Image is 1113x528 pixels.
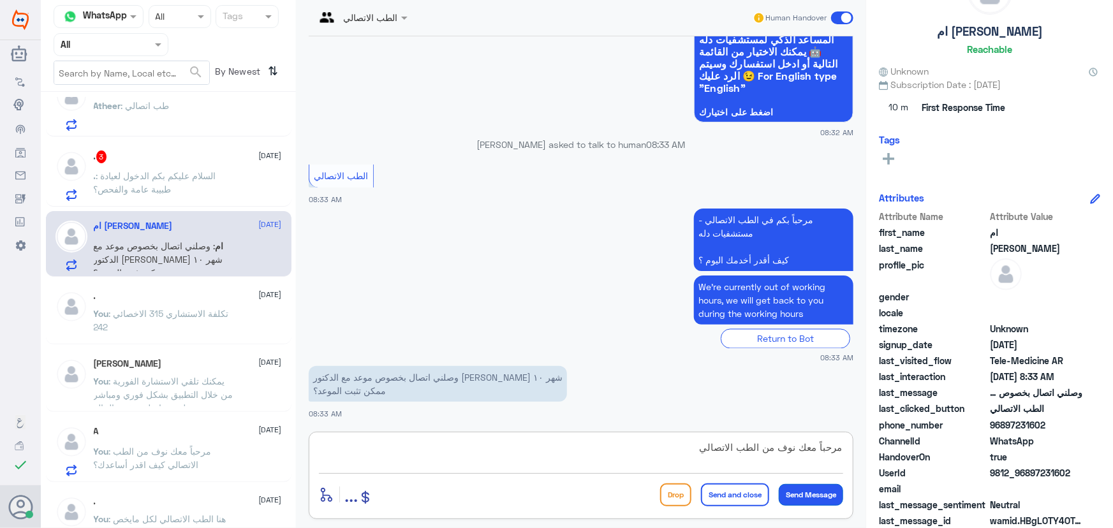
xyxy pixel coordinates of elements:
img: whatsapp.png [61,7,80,26]
input: Search by Name, Local etc… [54,61,209,84]
span: 9812_96897231602 [990,466,1082,480]
span: phone_number [879,418,987,432]
span: Attribute Value [990,210,1082,223]
span: Subscription Date : [DATE] [879,78,1100,91]
span: 96897231602 [990,418,1082,432]
span: First Response Time [922,101,1005,114]
p: 28/8/2025, 8:33 AM [694,209,853,271]
h5: A [94,426,99,437]
span: timezone [879,322,987,335]
span: null [990,482,1082,495]
img: defaultAdmin.png [55,358,87,390]
span: [DATE] [259,356,282,368]
img: defaultAdmin.png [55,150,87,182]
p: 28/8/2025, 8:33 AM [309,366,567,402]
span: 08:33 AM [309,409,342,418]
span: اضغط على اختيارك [699,107,848,117]
span: وصلني اتصال بخصوص موعد مع الدكتور مأمون شهر ١٠ ممكن تثبت الموعد؟ [990,386,1082,399]
span: null [990,290,1082,304]
span: HandoverOn [879,450,987,464]
span: [DATE] [259,150,282,161]
i: check [13,457,28,473]
span: email [879,482,987,495]
span: Atheer [94,100,121,111]
span: 2025-06-25T17:45:24.699Z [990,338,1082,351]
button: Send and close [701,483,769,506]
span: : مرحباً معك نوف من الطب الاتصالي كيف اقدر أساعدك؟ [94,446,212,470]
span: wamid.HBgLOTY4OTcyMzE2MDIVAgASGCBENkYxRjY2RjBENkVBNDJBOUFCRTI3QTA3QjI5MjIyMAA= [990,514,1082,527]
h6: Attributes [879,192,924,203]
span: By Newest [210,61,263,86]
span: 08:33 AM [309,195,342,203]
span: You [94,308,109,319]
span: 2 [990,434,1082,448]
span: . [94,170,96,181]
span: last_message_sentiment [879,498,987,511]
span: 08:32 AM [820,127,853,138]
span: Tele-Medicine AR [990,354,1082,367]
button: ... [344,480,358,509]
span: ام [990,226,1082,239]
span: last_clicked_button [879,402,987,415]
span: ChannelId [879,434,987,448]
span: Unknown [990,322,1082,335]
span: locale [879,306,987,319]
span: : وصلني اتصال بخصوص موعد مع الدكتور [PERSON_NAME] شهر ١٠ ممكن تثبت الموعد؟ [94,240,223,278]
span: 3 [96,150,107,163]
span: الطب الاتصالي [314,170,369,181]
button: Drop [660,483,691,506]
span: search [188,64,203,80]
span: [DATE] [259,219,282,230]
span: [DATE] [259,289,282,300]
span: 08:33 AM [647,139,686,150]
p: 28/8/2025, 8:33 AM [694,275,853,325]
img: Widebot Logo [12,10,29,30]
span: : تكلفة الاستشاري 315 الاخصائي 242 [94,308,229,332]
span: You [94,376,109,386]
img: defaultAdmin.png [55,291,87,323]
img: defaultAdmin.png [55,426,87,458]
span: signup_date [879,338,987,351]
span: profile_pic [879,258,987,288]
span: last_message [879,386,987,399]
span: You [94,446,109,457]
span: Attribute Name [879,210,987,223]
h5: . [94,496,96,507]
button: Avatar [8,495,33,519]
span: UserId [879,466,987,480]
span: Unknown [879,64,929,78]
h5: . [94,291,96,302]
span: 10 m [879,96,917,119]
span: : السلام عليكم بكم الدخول لعيادة طبيبة عامة والفحص؟ [94,170,216,194]
span: first_name [879,226,987,239]
span: 0 [990,498,1082,511]
span: الطب الاتصالي [990,402,1082,415]
h5: ام محمد [94,221,173,231]
div: Tags [221,9,243,26]
span: Human Handover [765,12,827,24]
span: 08:33 AM [820,352,853,363]
span: [DATE] [259,424,282,436]
span: last_name [879,242,987,255]
span: : يمكنك تلقي الاستشارة الفورية من خلال التطبيق بشكل فوري ومباشر مع طبيب عام ليتم تقييم الحالة [94,376,233,413]
h6: Reachable [967,43,1012,55]
h5: Mashael Althomali [94,358,162,369]
span: true [990,450,1082,464]
img: defaultAdmin.png [55,80,87,112]
img: defaultAdmin.png [55,496,87,528]
span: gender [879,290,987,304]
button: search [188,62,203,83]
button: Send Message [779,484,843,506]
span: : طب اتصالي [121,100,170,111]
span: ... [344,483,358,506]
h5: . [94,150,107,163]
span: last_visited_flow [879,354,987,367]
span: محمد [990,242,1082,255]
span: [DATE] [259,494,282,506]
div: Return to Bot [721,329,850,349]
span: سعداء بتواجدك معنا اليوم 👋 أنا المساعد الذكي لمستشفيات دله 🤖 يمكنك الاختيار من القائمة التالية أو... [699,21,848,94]
span: last_message_id [879,514,987,527]
span: 2025-08-28T05:33:46.355Z [990,370,1082,383]
img: defaultAdmin.png [990,258,1022,290]
p: [PERSON_NAME] asked to talk to human [309,138,853,151]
